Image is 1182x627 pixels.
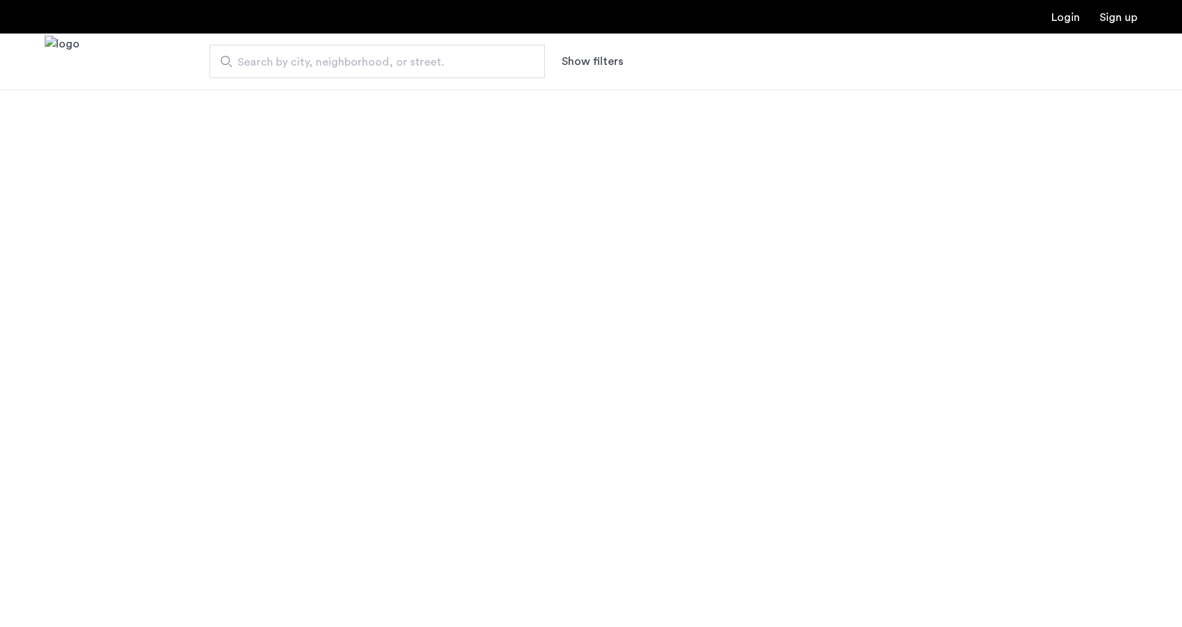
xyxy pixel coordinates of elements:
a: Login [1051,12,1080,23]
a: Cazamio Logo [45,36,80,88]
img: logo [45,36,80,88]
button: Show or hide filters [562,53,623,70]
span: Search by city, neighborhood, or street. [238,54,506,71]
a: Registration [1100,12,1137,23]
input: Apartment Search [210,45,545,78]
